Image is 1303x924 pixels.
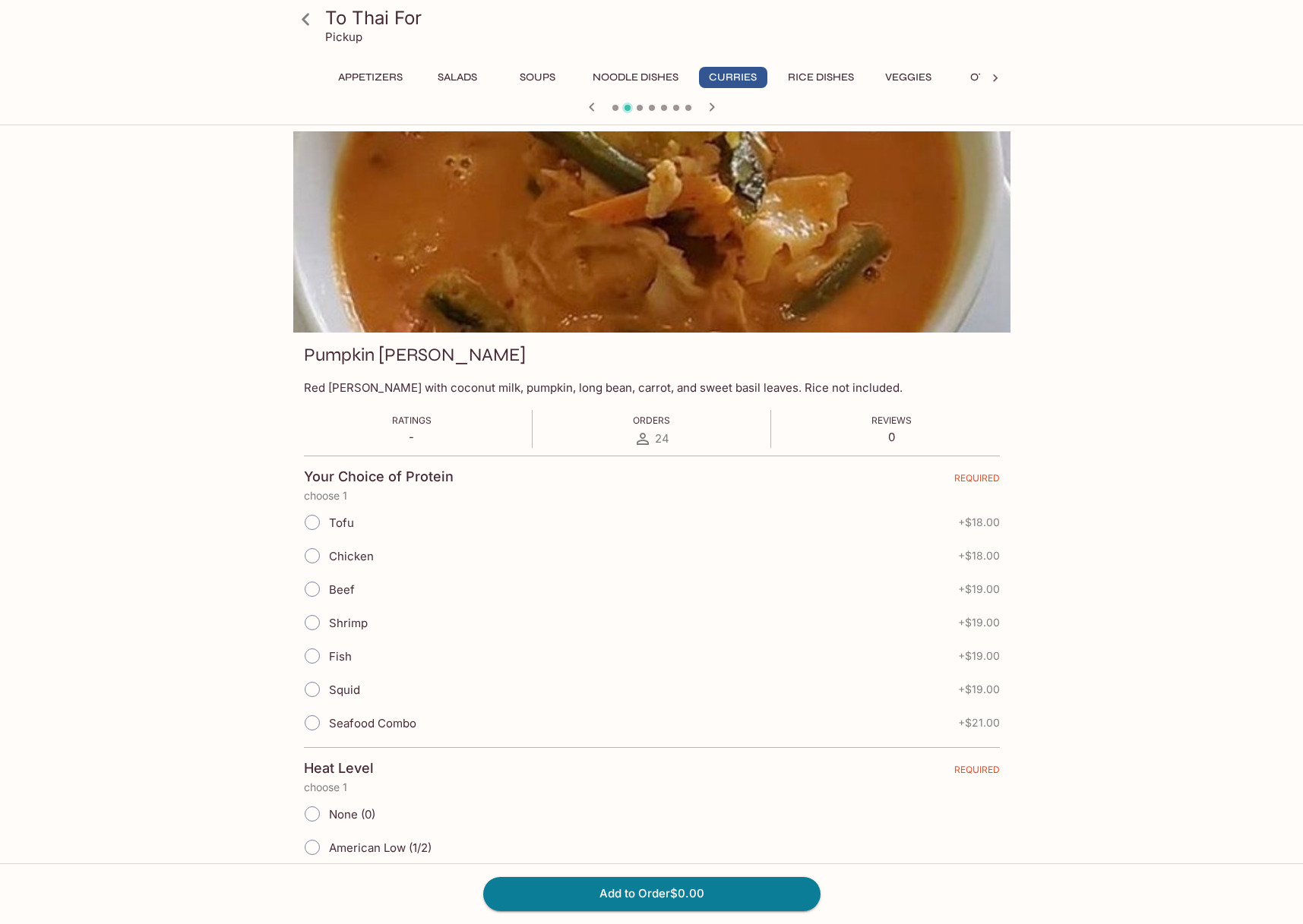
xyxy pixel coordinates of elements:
button: Other [955,67,1023,88]
span: + $18.00 [958,516,1000,528]
button: Noodle Dishes [584,67,687,88]
button: Rice Dishes [780,67,862,88]
button: Add to Order$0.00 [483,877,821,910]
span: + $19.00 [958,583,1000,595]
p: choose 1 [304,490,1000,502]
button: Veggies [874,67,943,88]
h3: Pumpkin [PERSON_NAME] [304,343,526,367]
p: Red [PERSON_NAME] with coconut milk, pumpkin, long bean, carrot, and sweet basil leaves. Rice not... [304,380,1000,395]
span: Fish [329,649,352,664]
button: Salads [423,67,492,88]
span: + $19.00 [958,683,1000,695]
span: Beef [329,582,355,597]
span: + $19.00 [958,617,1000,629]
button: Curries [699,67,767,88]
h3: To Thai For [325,6,1004,30]
h4: Heat Level [304,760,374,777]
span: Ratings [392,415,432,426]
span: REQUIRED [954,472,1000,490]
p: 0 [871,430,912,444]
span: Squid [329,683,360,697]
button: Soups [504,67,572,88]
span: REQUIRED [954,764,1000,781]
p: - [392,430,432,444]
span: Seafood Combo [329,716,416,730]
span: American Low (1/2) [329,840,432,855]
h4: Your Choice of Protein [304,468,454,485]
button: Appetizers [330,67,411,88]
span: + $21.00 [958,717,1000,729]
span: Chicken [329,549,374,563]
span: 24 [655,431,669,446]
p: Pickup [325,30,362,44]
span: Tofu [329,516,354,530]
span: Orders [633,415,670,426]
div: Pumpkin Curry [293,131,1010,333]
span: None (0) [329,807,375,822]
p: choose 1 [304,781,1000,793]
span: Shrimp [329,616,368,630]
span: Reviews [871,415,912,426]
span: + $19.00 [958,650,1000,662]
span: + $18.00 [958,550,1000,562]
